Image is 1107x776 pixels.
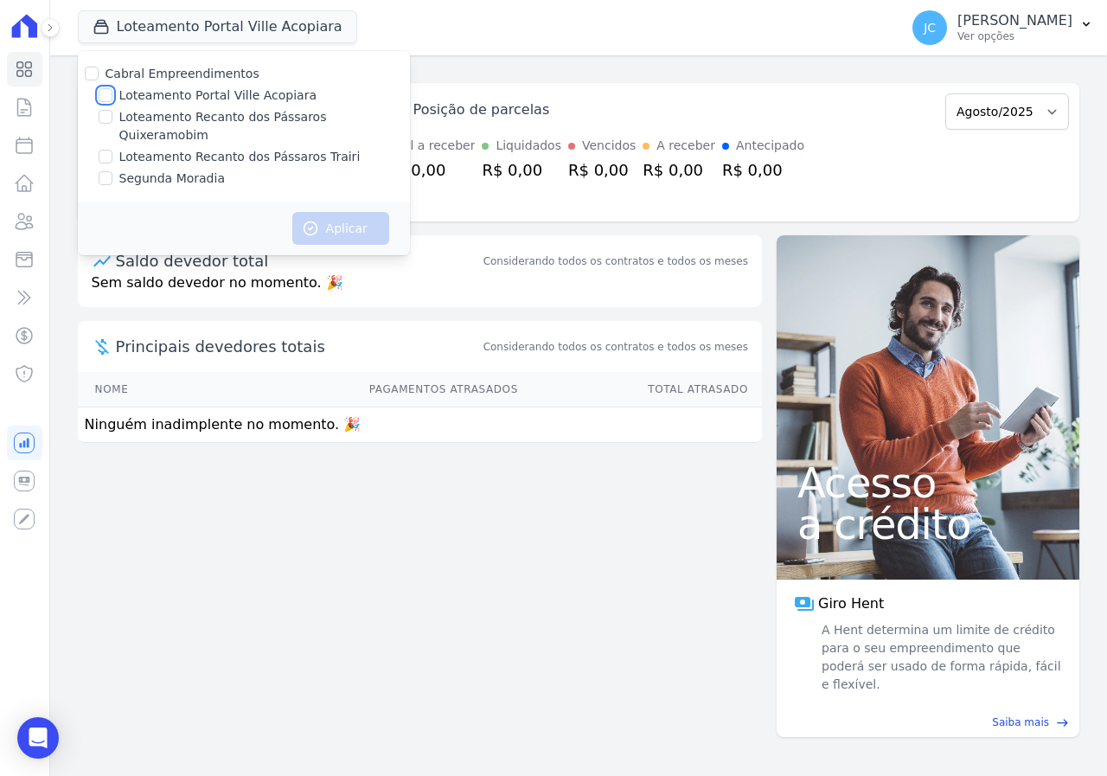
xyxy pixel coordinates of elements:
div: Vencidos [582,137,636,155]
span: Considerando todos os contratos e todos os meses [483,339,748,355]
button: Loteamento Portal Ville Acopiara [78,10,357,43]
div: R$ 0,00 [722,158,804,182]
div: Open Intercom Messenger [17,717,59,759]
span: east [1056,716,1069,729]
span: JC [924,22,936,34]
p: Sem saldo devedor no momento. 🎉 [78,273,762,307]
label: Loteamento Recanto dos Pássaros Trairi [119,148,361,166]
div: Total a receber [386,137,476,155]
label: Cabral Empreendimentos [106,67,259,80]
div: A receber [656,137,715,155]
label: Loteamento Portal Ville Acopiara [119,87,317,105]
p: [PERSON_NAME] [957,12,1072,29]
div: R$ 0,00 [386,158,476,182]
span: A Hent determina um limite de crédito para o seu empreendimento que poderá ser usado de forma ráp... [818,621,1062,694]
div: R$ 0,00 [482,158,561,182]
label: Loteamento Recanto dos Pássaros Quixeramobim [119,108,410,144]
div: Saldo devedor total [116,249,480,273]
div: R$ 0,00 [643,158,715,182]
div: R$ 0,00 [568,158,636,182]
div: Liquidados [496,137,561,155]
span: Principais devedores totais [116,335,480,358]
div: Considerando todos os contratos e todos os meses [483,253,748,269]
span: Giro Hent [818,593,884,614]
th: Total Atrasado [519,372,762,407]
td: Ninguém inadimplente no momento. 🎉 [78,407,762,443]
span: Saiba mais [992,715,1049,730]
th: Pagamentos Atrasados [200,372,519,407]
div: Posição de parcelas [413,99,550,120]
span: a crédito [797,503,1059,545]
label: Segunda Moradia [119,170,225,188]
button: JC [PERSON_NAME] Ver opções [899,3,1107,52]
button: Aplicar [292,212,389,245]
p: Ver opções [957,29,1072,43]
span: Acesso [797,462,1059,503]
th: Nome [78,372,200,407]
a: Saiba mais east [787,715,1069,730]
div: Antecipado [736,137,804,155]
